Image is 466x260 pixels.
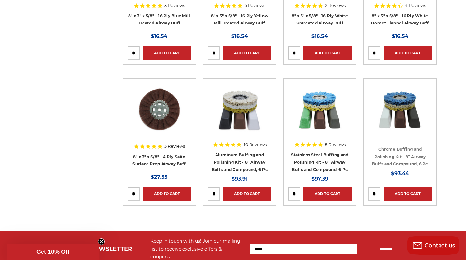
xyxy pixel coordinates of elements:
[371,13,429,26] a: 8" x 3" x 5/8" - 16 Ply White Domet Flannel Airway Buff
[132,154,186,167] a: 8" x 3" x 5/8" - 4 Ply Satin Surface Prep Airway Buff
[90,245,132,252] span: NEWSLETTER
[164,3,185,8] span: 3 Reviews
[211,13,268,26] a: 8" x 3" x 5/8" - 16 Ply Yellow Mill Treated Airway Buff
[128,83,191,146] a: 8 inch satin surface prep airway buff
[36,249,70,255] span: Get 10% Off
[223,46,271,60] a: Add to Cart
[151,33,167,39] span: $16.54
[311,176,328,182] span: $97.39
[425,242,455,249] span: Contact us
[143,187,191,201] a: Add to Cart
[407,236,459,255] button: Contact us
[7,244,99,260] div: Get 10% OffClose teaser
[232,176,248,182] span: $93.91
[208,83,271,146] a: 8 inch airway buffing wheel and compound kit for aluminum
[384,187,432,201] a: Add to Cart
[311,33,328,39] span: $16.54
[151,174,168,180] span: $27.55
[231,33,248,39] span: $16.54
[384,46,432,60] a: Add to Cart
[291,152,349,172] a: Stainless Steel Buffing and Polishing Kit - 8” Airway Buffs and Compound, 6 Pc
[223,187,271,201] a: Add to Cart
[303,187,352,201] a: Add to Cart
[372,147,428,166] a: Chrome Buffing and Polishing Kit - 8” Airway Buffs and Compound, 6 Pc
[212,152,268,172] a: Aluminum Buffing and Polishing Kit - 8” Airway Buffs and Compound, 6 Pc
[128,13,190,26] a: 8" x 3" x 5/8" - 16 Ply Blue Mill Treated Airway Buff
[325,3,346,8] span: 2 Reviews
[133,83,185,135] img: 8 inch satin surface prep airway buff
[294,83,346,135] img: 8 inch airway buffing wheel and compound kit for stainless steel
[405,3,426,8] span: 4 Reviews
[143,46,191,60] a: Add to Cart
[303,46,352,60] a: Add to Cart
[245,3,265,8] span: 5 Reviews
[391,170,409,176] span: $93.44
[374,83,426,135] img: 8 inch airway buffing wheel and compound kit for chrome
[164,144,185,148] span: 3 Reviews
[325,143,346,147] span: 5 Reviews
[288,83,352,146] a: 8 inch airway buffing wheel and compound kit for stainless steel
[244,143,267,147] span: 10 Reviews
[368,83,432,146] a: 8 inch airway buffing wheel and compound kit for chrome
[98,238,105,245] button: Close teaser
[292,13,348,26] a: 8" x 3" x 5/8" - 16 Ply White Untreated Airway Buff
[392,33,408,39] span: $16.54
[213,83,266,135] img: 8 inch airway buffing wheel and compound kit for aluminum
